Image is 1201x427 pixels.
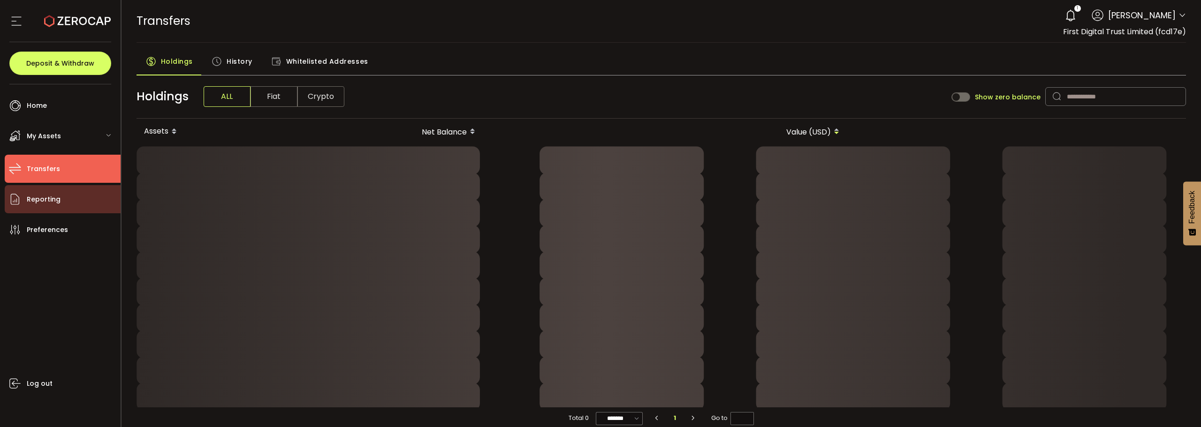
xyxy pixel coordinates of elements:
[301,124,483,140] div: Net Balance
[665,124,847,140] div: Value (USD)
[204,86,251,107] span: ALL
[1108,9,1176,22] span: [PERSON_NAME]
[1077,5,1078,12] span: 1
[975,94,1041,100] span: Show zero balance
[137,88,189,105] span: Holdings
[711,412,754,425] span: Go to
[26,60,94,67] span: Deposit & Withdraw
[27,377,53,390] span: Log out
[27,193,61,206] span: Reporting
[227,52,252,71] span: History
[1154,382,1201,427] iframe: Chat Widget
[27,162,60,176] span: Transfers
[297,86,344,107] span: Crypto
[137,124,301,140] div: Assets
[27,223,68,237] span: Preferences
[1063,26,1186,37] span: First Digital Trust Limited (fcd17e)
[27,129,61,143] span: My Assets
[251,86,297,107] span: Fiat
[9,52,111,75] button: Deposit & Withdraw
[286,52,368,71] span: Whitelisted Addresses
[27,99,47,112] span: Home
[667,412,684,425] li: 1
[161,52,193,71] span: Holdings
[569,412,589,425] span: Total 0
[137,13,190,29] span: Transfers
[1188,191,1196,224] span: Feedback
[1183,181,1201,245] button: Feedback - Show survey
